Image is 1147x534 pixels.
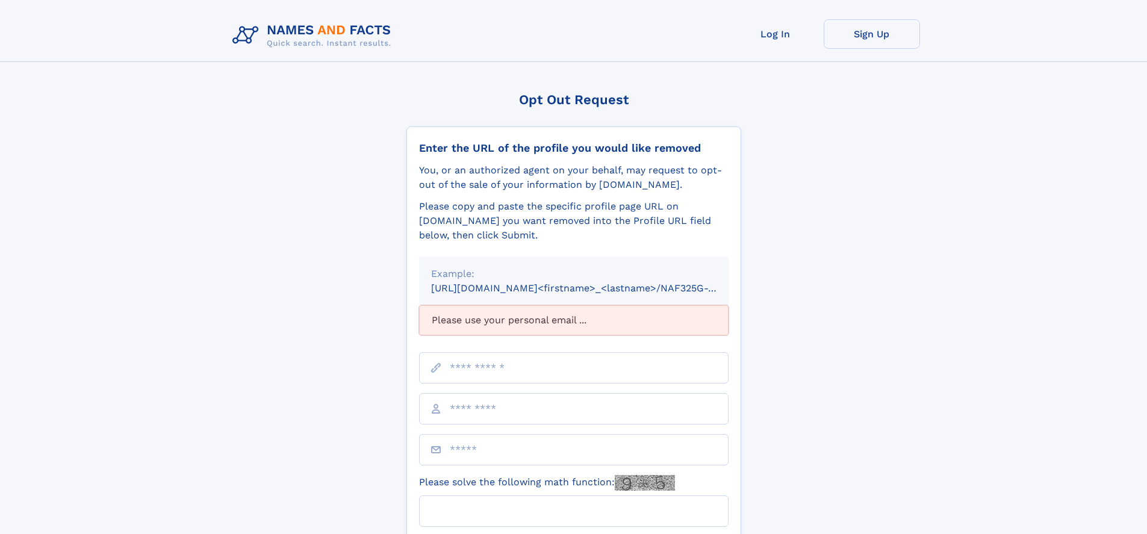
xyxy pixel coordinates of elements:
img: Logo Names and Facts [228,19,401,52]
div: Opt Out Request [406,92,741,107]
a: Sign Up [824,19,920,49]
div: You, or an authorized agent on your behalf, may request to opt-out of the sale of your informatio... [419,163,729,192]
div: Example: [431,267,716,281]
a: Log In [727,19,824,49]
div: Please use your personal email ... [419,305,729,335]
small: [URL][DOMAIN_NAME]<firstname>_<lastname>/NAF325G-xxxxxxxx [431,282,751,294]
label: Please solve the following math function: [419,475,675,491]
div: Please copy and paste the specific profile page URL on [DOMAIN_NAME] you want removed into the Pr... [419,199,729,243]
div: Enter the URL of the profile you would like removed [419,141,729,155]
